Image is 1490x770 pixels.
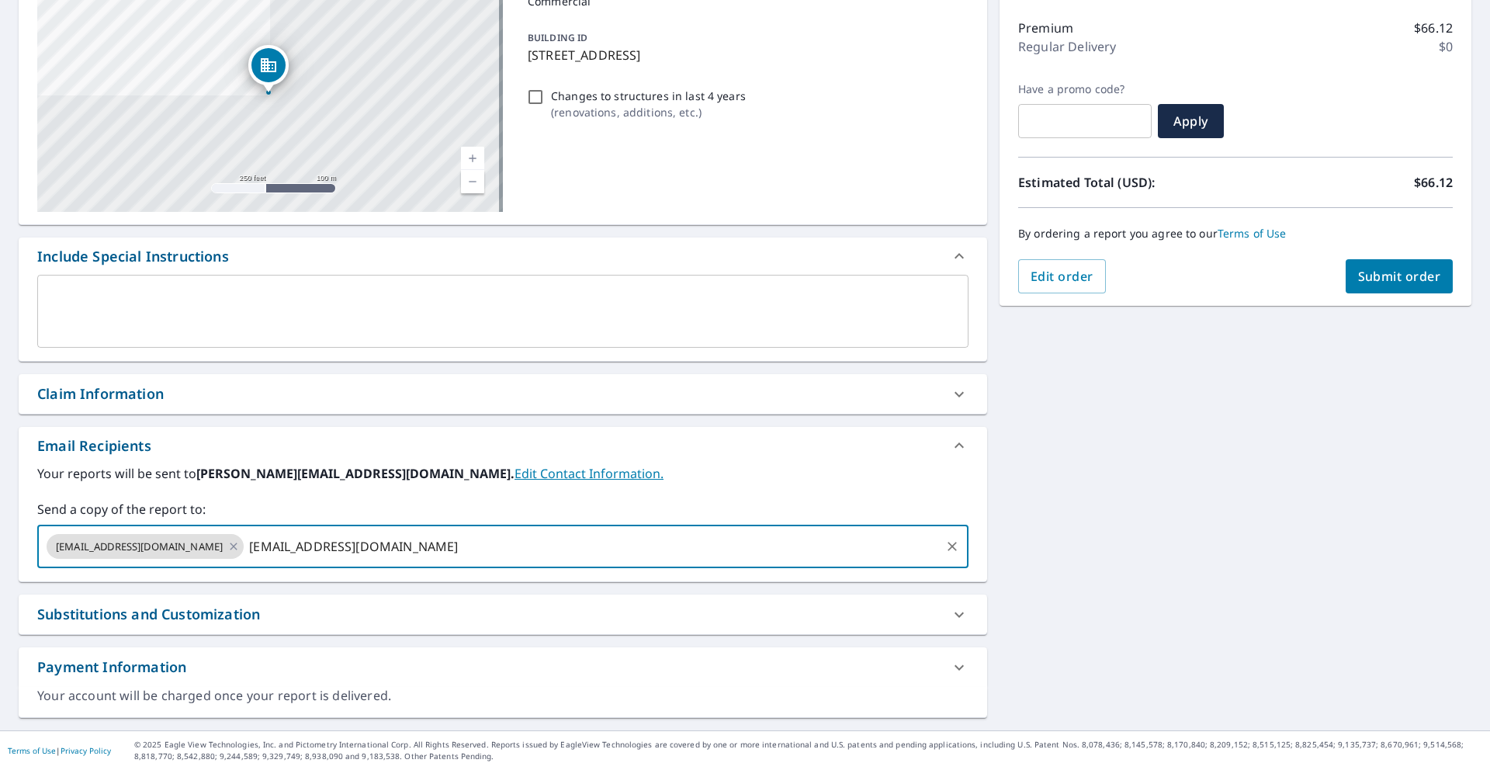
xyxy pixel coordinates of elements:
div: Include Special Instructions [37,246,229,267]
a: Terms of Use [8,745,56,756]
p: $66.12 [1414,173,1453,192]
p: BUILDING ID [528,31,587,44]
p: ( renovations, additions, etc. ) [551,104,746,120]
a: Terms of Use [1218,226,1287,241]
button: Edit order [1018,259,1106,293]
div: Claim Information [19,374,987,414]
p: $0 [1439,37,1453,56]
p: Changes to structures in last 4 years [551,88,746,104]
button: Clear [941,536,963,557]
div: Your account will be charged once your report is delivered. [37,687,968,705]
label: Your reports will be sent to [37,464,968,483]
p: Premium [1018,19,1073,37]
div: Email Recipients [37,435,151,456]
div: Substitutions and Customization [37,604,260,625]
button: Submit order [1346,259,1454,293]
div: Email Recipients [19,427,987,464]
div: [EMAIL_ADDRESS][DOMAIN_NAME] [47,534,244,559]
label: Send a copy of the report to: [37,500,968,519]
a: Current Level 17, Zoom Out [461,170,484,193]
p: $66.12 [1414,19,1453,37]
div: Substitutions and Customization [19,595,987,634]
div: Dropped pin, building 1, Commercial property, 1955 Young St Honolulu, HI 96826 [248,45,289,93]
div: Payment Information [19,647,987,687]
label: Have a promo code? [1018,82,1152,96]
div: Payment Information [37,657,186,678]
span: Submit order [1358,268,1441,285]
p: © 2025 Eagle View Technologies, Inc. and Pictometry International Corp. All Rights Reserved. Repo... [134,739,1482,762]
button: Apply [1158,104,1224,138]
a: Privacy Policy [61,745,111,756]
div: Claim Information [37,383,164,404]
span: Apply [1170,113,1211,130]
span: Edit order [1031,268,1093,285]
div: Include Special Instructions [19,238,987,275]
b: [PERSON_NAME][EMAIL_ADDRESS][DOMAIN_NAME]. [196,465,515,482]
p: Regular Delivery [1018,37,1116,56]
a: EditContactInfo [515,465,664,482]
a: Current Level 17, Zoom In [461,147,484,170]
p: By ordering a report you agree to our [1018,227,1453,241]
p: | [8,746,111,755]
p: Estimated Total (USD): [1018,173,1235,192]
p: [STREET_ADDRESS] [528,46,962,64]
span: [EMAIL_ADDRESS][DOMAIN_NAME] [47,539,232,554]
